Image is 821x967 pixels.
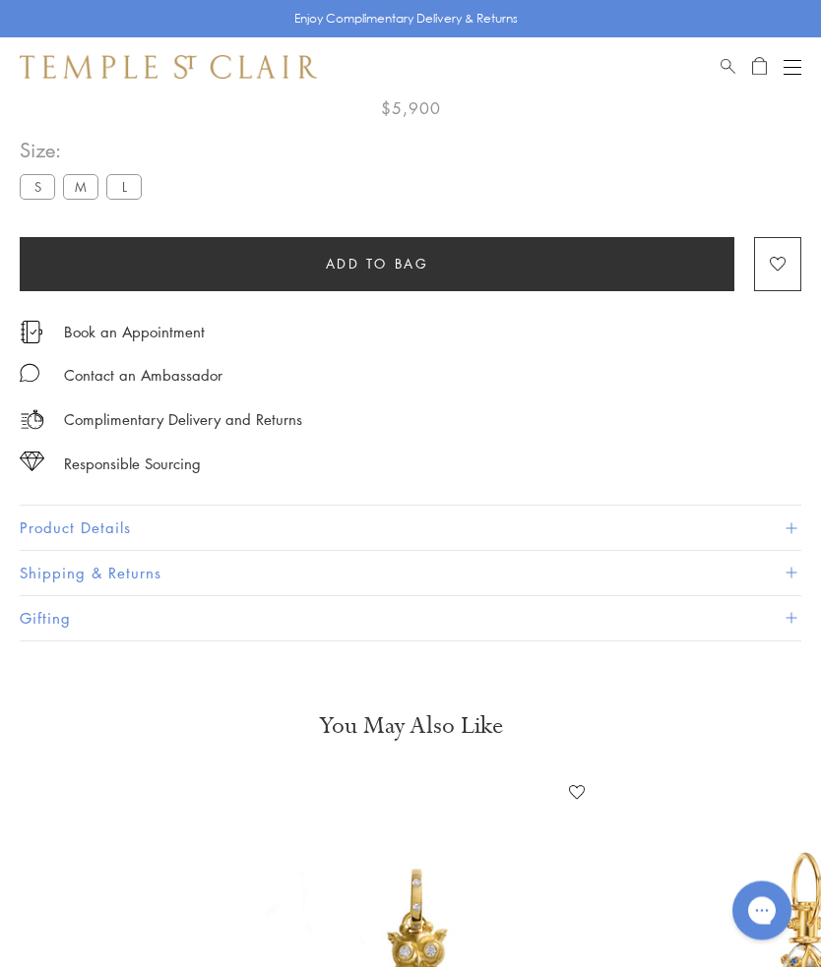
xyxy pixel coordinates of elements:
label: L [106,175,142,200]
p: Complimentary Delivery and Returns [64,408,302,433]
span: Size: [20,135,150,167]
img: icon_appointment.svg [20,322,43,344]
button: Shipping & Returns [20,552,801,596]
img: MessageIcon-01_2.svg [20,364,39,384]
button: Gifting [20,597,801,641]
button: Add to bag [20,238,734,292]
iframe: Gorgias live chat messenger [723,875,801,947]
label: M [63,175,98,200]
img: Temple St. Clair [20,55,317,79]
div: Responsible Sourcing [64,453,201,477]
span: Add to bag [326,254,429,275]
span: $5,900 [381,96,441,122]
img: icon_delivery.svg [20,408,44,433]
button: Open navigation [784,55,801,79]
img: icon_sourcing.svg [20,453,44,472]
a: Open Shopping Bag [752,55,767,79]
div: Contact an Ambassador [64,364,222,389]
a: Search [721,55,735,79]
label: S [20,175,55,200]
button: Product Details [20,507,801,551]
p: Enjoy Complimentary Delivery & Returns [294,9,518,29]
h3: You May Also Like [49,711,772,743]
a: Book an Appointment [64,322,205,343]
